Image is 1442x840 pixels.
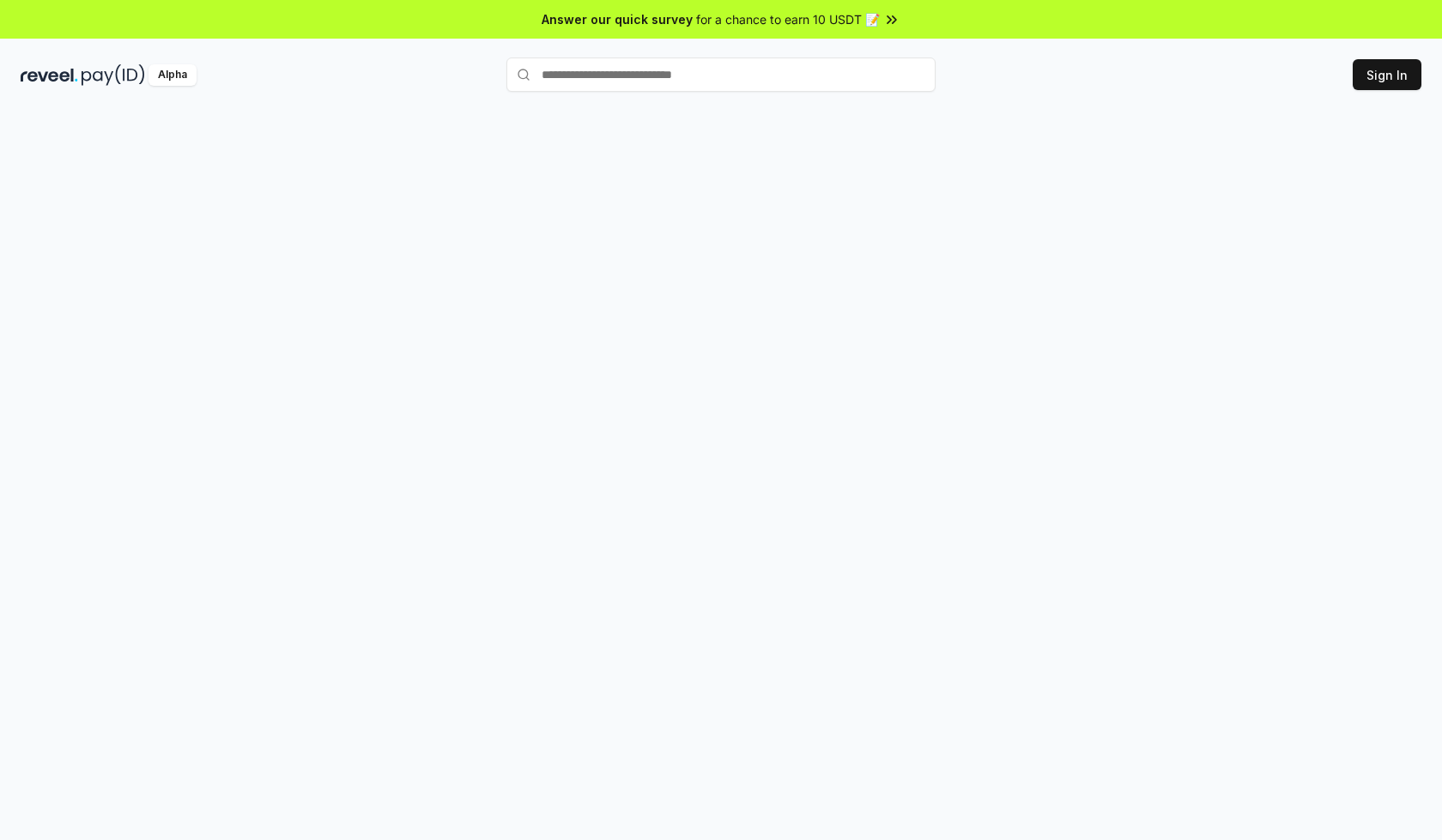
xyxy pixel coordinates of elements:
[148,64,197,86] div: Alpha
[542,10,693,28] span: Answer our quick survey
[1353,59,1421,90] button: Sign In
[82,64,145,86] img: pay_id
[696,10,880,28] span: for a chance to earn 10 USDT 📝
[21,64,78,86] img: reveel_dark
